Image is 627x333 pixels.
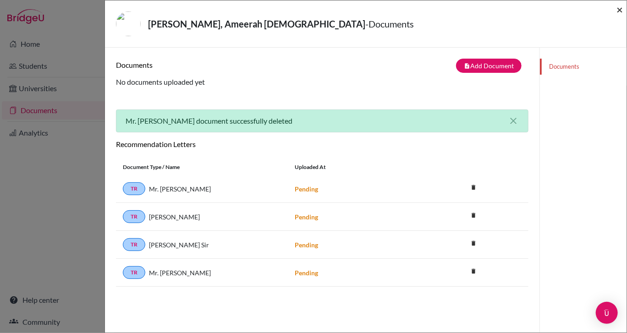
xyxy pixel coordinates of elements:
i: delete [467,180,480,194]
a: delete [467,182,480,194]
h6: Documents [116,60,322,69]
a: Documents [540,59,627,75]
span: [PERSON_NAME] Sir [149,240,209,250]
a: delete [467,266,480,278]
i: delete [467,208,480,222]
strong: Pending [295,241,318,249]
i: note_add [464,63,470,69]
div: Open Intercom Messenger [596,302,618,324]
a: TR [123,210,145,223]
a: TR [123,266,145,279]
button: note_addAdd Document [456,59,522,73]
strong: Pending [295,185,318,193]
span: [PERSON_NAME] [149,212,200,222]
i: delete [467,264,480,278]
strong: [PERSON_NAME], Ameerah [DEMOGRAPHIC_DATA] [148,18,365,29]
h6: Recommendation Letters [116,140,528,148]
a: TR [123,182,145,195]
button: close [508,115,519,126]
span: Mr. [PERSON_NAME] [149,184,211,194]
div: Uploaded at [288,163,425,171]
a: delete [467,210,480,222]
span: - Documents [365,18,414,29]
strong: Pending [295,213,318,221]
button: Close [616,4,623,15]
div: Mr. [PERSON_NAME] document successfully deleted [116,109,528,132]
span: × [616,3,623,16]
a: delete [467,238,480,250]
div: Document Type / Name [116,163,288,171]
span: Mr. [PERSON_NAME] [149,268,211,278]
i: delete [467,236,480,250]
div: No documents uploaded yet [116,59,528,87]
strong: Pending [295,269,318,277]
a: TR [123,238,145,251]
